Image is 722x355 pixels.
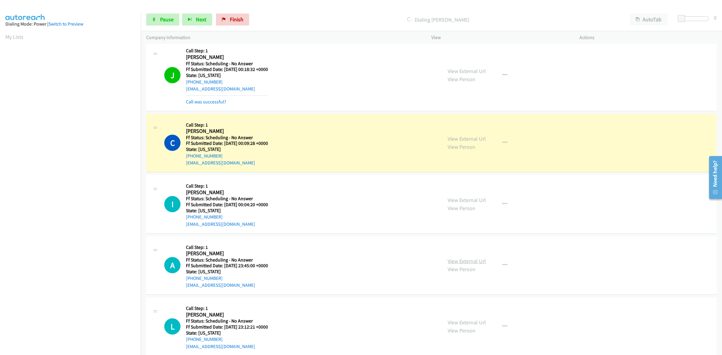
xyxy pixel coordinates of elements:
h2: [PERSON_NAME] [186,54,268,61]
a: View External Url [448,68,486,75]
a: View Person [448,143,475,150]
h2: [PERSON_NAME] [186,250,268,257]
a: Finish [216,14,249,26]
div: The call is yet to be attempted [164,196,180,212]
h5: State: [US_STATE] [186,269,268,275]
p: Dialing [PERSON_NAME] [257,16,619,24]
a: [EMAIL_ADDRESS][DOMAIN_NAME] [186,86,255,92]
h5: Call Step: 1 [186,305,268,311]
a: View External Url [448,258,486,265]
a: View Person [448,266,475,273]
a: View External Url [448,319,486,326]
h5: Call Step: 1 [186,48,268,54]
h5: Ff Status: Scheduling - No Answer [186,318,268,324]
iframe: Resource Center [705,154,722,201]
h5: Ff Status: Scheduling - No Answer [186,257,268,263]
a: [PHONE_NUMBER] [186,336,223,342]
p: View [431,34,569,41]
a: [PHONE_NUMBER] [186,214,223,220]
h1: C [164,135,180,151]
a: Switch to Preview [48,21,83,27]
h5: State: [US_STATE] [186,72,268,78]
button: AutoTab [630,14,667,26]
div: The call is yet to be attempted [164,257,180,273]
a: Pause [146,14,179,26]
a: [EMAIL_ADDRESS][DOMAIN_NAME] [186,221,255,227]
a: View External Url [448,197,486,204]
span: Finish [230,16,243,23]
a: [EMAIL_ADDRESS][DOMAIN_NAME] [186,282,255,288]
h5: Ff Status: Scheduling - No Answer [186,196,268,202]
h5: Ff Submitted Date: [DATE] 23:45:00 +0000 [186,263,268,269]
h1: L [164,318,180,335]
h5: Ff Status: Scheduling - No Answer [186,61,268,67]
h5: Call Step: 1 [186,122,268,128]
h5: Ff Submitted Date: [DATE] 23:12:21 +0000 [186,324,268,330]
button: Next [182,14,212,26]
span: Pause [160,16,174,23]
h5: Call Step: 1 [186,244,268,250]
iframe: Dialpad [5,46,141,332]
h1: J [164,67,180,83]
a: [EMAIL_ADDRESS][DOMAIN_NAME] [186,344,255,349]
h5: Ff Submitted Date: [DATE] 00:04:20 +0000 [186,202,268,208]
h2: [PERSON_NAME] [186,189,268,196]
h5: Ff Status: Scheduling - No Answer [186,135,268,141]
div: 0 [714,14,717,22]
h5: Ff Submitted Date: [DATE] 00:09:28 +0000 [186,140,268,146]
a: Call was successful? [186,99,226,105]
a: View Person [448,76,475,83]
h2: [PERSON_NAME] [186,128,268,135]
a: [PHONE_NUMBER] [186,275,223,281]
div: The call is yet to be attempted [164,318,180,335]
a: [PHONE_NUMBER] [186,153,223,159]
p: Actions [579,34,717,41]
h5: State: [US_STATE] [186,208,268,214]
h5: Call Step: 1 [186,183,268,189]
a: View Person [448,327,475,334]
div: Dialing Mode: Power | [5,20,135,28]
span: Next [196,16,206,23]
h2: [PERSON_NAME] [186,311,268,318]
a: [EMAIL_ADDRESS][DOMAIN_NAME] [186,160,255,166]
div: Delay between calls (in seconds) [681,16,708,21]
h1: A [164,257,180,273]
h1: I [164,196,180,212]
h5: State: [US_STATE] [186,146,268,152]
a: View Person [448,205,475,212]
a: View External Url [448,135,486,142]
h5: State: [US_STATE] [186,330,268,336]
a: [PHONE_NUMBER] [186,79,223,85]
a: My Lists [5,33,23,40]
p: Company Information [146,34,421,41]
h5: Ff Submitted Date: [DATE] 00:18:32 +0000 [186,66,268,72]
